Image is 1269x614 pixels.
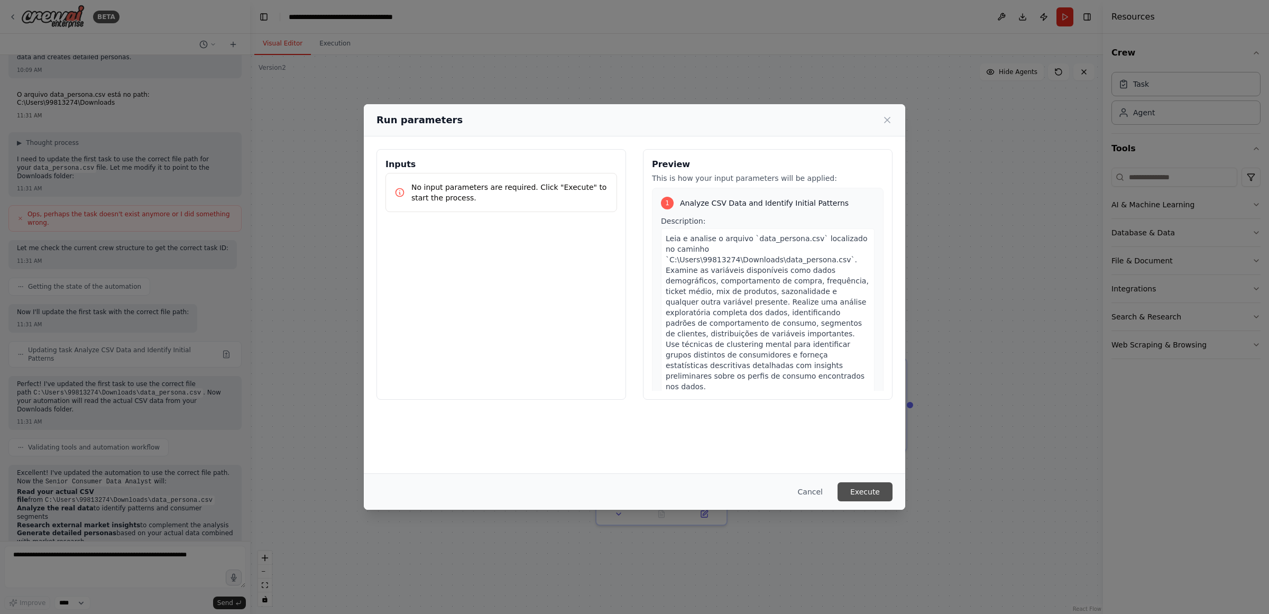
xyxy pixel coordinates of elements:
[652,158,884,171] h3: Preview
[680,198,849,208] span: Analyze CSV Data and Identify Initial Patterns
[666,234,869,391] span: Leia e analise o arquivo `data_persona.csv` localizado no caminho `C:\Users\99813274\Downloads\da...
[376,113,463,127] h2: Run parameters
[411,182,608,203] p: No input parameters are required. Click "Execute" to start the process.
[652,173,884,184] p: This is how your input parameters will be applied:
[385,158,617,171] h3: Inputs
[661,197,674,209] div: 1
[838,482,893,501] button: Execute
[661,217,705,225] span: Description:
[789,482,831,501] button: Cancel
